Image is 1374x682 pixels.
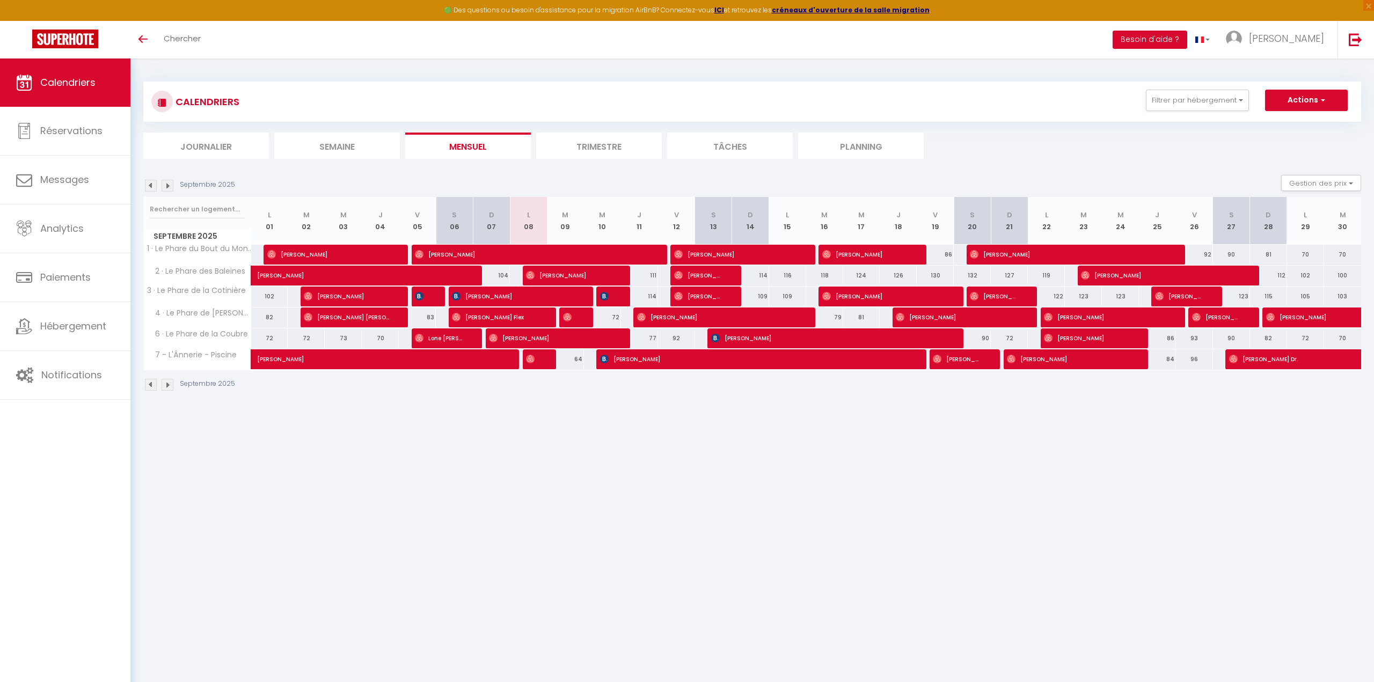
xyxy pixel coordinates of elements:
[674,265,723,285] span: [PERSON_NAME]
[917,245,954,265] div: 86
[991,328,1028,348] div: 72
[452,307,538,327] span: [PERSON_NAME] Flex
[251,307,288,327] div: 82
[415,286,427,306] span: [PERSON_NAME]
[399,197,436,245] th: 05
[1044,328,1130,348] span: [PERSON_NAME]
[821,210,828,220] abbr: M
[822,286,946,306] span: [PERSON_NAME]
[325,328,362,348] div: 73
[268,210,271,220] abbr: L
[769,287,806,306] div: 109
[145,307,253,319] span: 4 · Le Phare de [PERSON_NAME]
[880,266,917,285] div: 126
[621,328,658,348] div: 77
[769,266,806,285] div: 116
[40,319,106,333] span: Hébergement
[378,210,383,220] abbr: J
[40,173,89,186] span: Messages
[1176,245,1213,265] div: 92
[599,210,605,220] abbr: M
[1139,349,1176,369] div: 84
[340,210,347,220] abbr: M
[1218,21,1338,58] a: ... [PERSON_NAME]
[527,210,530,220] abbr: L
[1028,266,1065,285] div: 119
[473,197,510,245] th: 07
[674,286,723,306] span: [PERSON_NAME]
[1266,307,1340,327] span: [PERSON_NAME]
[822,244,909,265] span: [PERSON_NAME]
[536,133,662,159] li: Trimestre
[748,210,753,220] abbr: D
[1250,287,1287,306] div: 115
[1065,287,1102,306] div: 123
[1139,197,1176,245] th: 25
[674,210,679,220] abbr: V
[251,266,288,286] a: [PERSON_NAME]
[1155,210,1159,220] abbr: J
[621,287,658,306] div: 114
[584,307,621,327] div: 72
[144,229,251,244] span: Septembre 2025
[658,197,695,245] th: 12
[1287,197,1324,245] th: 29
[991,197,1028,245] th: 21
[1192,307,1241,327] span: [PERSON_NAME]
[145,266,248,277] span: 2 · Le Phare des Baleines
[1229,349,1328,369] span: [PERSON_NAME] Dr.
[257,343,429,364] span: [PERSON_NAME]
[695,197,732,245] th: 13
[1324,197,1361,245] th: 30
[489,328,612,348] span: [PERSON_NAME]
[1007,210,1012,220] abbr: D
[1287,328,1324,348] div: 72
[251,328,288,348] div: 72
[1287,245,1324,265] div: 70
[1080,210,1087,220] abbr: M
[1249,32,1324,45] span: [PERSON_NAME]
[145,287,246,295] span: 3 · Le Phare de la Cotinière
[954,266,991,285] div: 132
[637,210,641,220] abbr: J
[674,244,798,265] span: [PERSON_NAME]
[896,307,1019,327] span: [PERSON_NAME]
[399,307,436,327] div: 83
[1324,328,1361,348] div: 70
[732,266,769,285] div: 114
[772,5,930,14] a: créneaux d'ouverture de la salle migration
[621,266,658,285] div: 111
[1281,175,1361,191] button: Gestion des prix
[405,133,531,159] li: Mensuel
[143,133,269,159] li: Journalier
[806,266,843,285] div: 118
[251,349,288,370] a: [PERSON_NAME]
[1250,197,1287,245] th: 28
[970,286,1019,306] span: [PERSON_NAME]
[1287,287,1324,306] div: 105
[547,197,584,245] th: 09
[896,210,901,220] abbr: J
[1250,328,1287,348] div: 82
[600,286,612,306] span: [PERSON_NAME]
[584,197,621,245] th: 10
[1229,210,1234,220] abbr: S
[806,197,843,245] th: 16
[562,210,568,220] abbr: M
[180,379,235,389] p: Septembre 2025
[1007,349,1130,369] span: [PERSON_NAME]
[452,210,457,220] abbr: S
[991,266,1028,285] div: 127
[150,200,245,219] input: Rechercher un logement...
[303,210,310,220] abbr: M
[267,244,391,265] span: [PERSON_NAME]
[637,307,798,327] span: [PERSON_NAME]
[156,21,209,58] a: Chercher
[362,328,399,348] div: 70
[40,222,84,235] span: Analytics
[600,349,909,369] span: [PERSON_NAME]
[714,5,724,14] a: ICI
[180,180,235,190] p: Septembre 2025
[489,210,494,220] abbr: D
